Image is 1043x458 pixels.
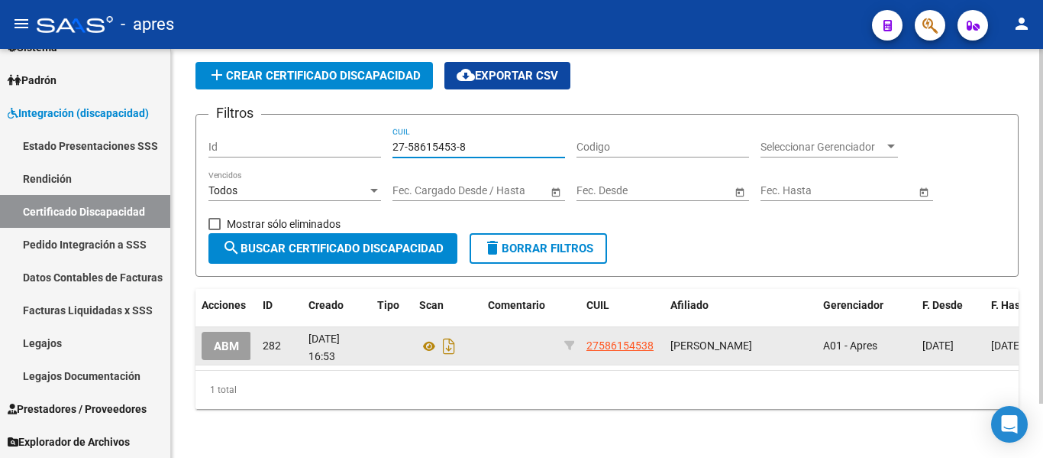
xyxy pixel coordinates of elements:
button: Open calendar [915,184,932,200]
input: Fecha inicio [392,184,448,197]
span: - apres [121,8,174,41]
datatable-header-cell: F. Desde [916,289,985,322]
button: Buscar Certificado Discapacidad [208,233,457,264]
span: Comentario [488,299,545,311]
button: ABM [202,332,251,360]
span: Acciones [202,299,246,311]
input: Fecha inicio [576,184,632,197]
span: Mostrar sólo eliminados [227,215,341,233]
span: Explorador de Archivos [8,434,130,450]
div: 1 total [195,371,1019,409]
button: Crear Certificado Discapacidad [195,62,433,89]
span: Todos [208,184,237,197]
button: Open calendar [547,184,563,200]
mat-icon: add [208,66,226,84]
span: Prestadores / Proveedores [8,401,147,417]
span: Crear Certificado Discapacidad [208,69,421,83]
span: [DATE] [991,339,1022,352]
mat-icon: cloud_download [457,66,475,84]
input: Fecha fin [461,184,536,197]
datatable-header-cell: CUIL [580,289,664,322]
datatable-header-cell: Scan [413,289,482,322]
span: [PERSON_NAME] [670,339,752,352]
span: Padrón [8,72,57,89]
input: Fecha fin [645,184,720,197]
span: CUIL [586,299,609,311]
span: [DATE] [922,339,954,352]
span: Tipo [377,299,399,311]
mat-icon: person [1012,15,1031,33]
span: Scan [419,299,444,311]
datatable-header-cell: Acciones [195,289,257,322]
i: Descargar documento [439,334,459,359]
button: Borrar Filtros [470,233,607,264]
button: Open calendar [731,184,748,200]
mat-icon: search [222,239,241,257]
span: Exportar CSV [457,69,558,83]
datatable-header-cell: Tipo [371,289,413,322]
span: Afiliado [670,299,709,311]
span: 282 [263,339,281,352]
datatable-header-cell: ID [257,289,302,322]
span: F. Hasta [991,299,1030,311]
mat-icon: delete [483,239,502,257]
span: Seleccionar Gerenciador [760,141,884,154]
datatable-header-cell: Afiliado [664,289,817,322]
span: Creado [308,299,344,311]
span: Integración (discapacidad) [8,105,149,122]
div: Open Intercom Messenger [991,406,1028,443]
span: Gerenciador [823,299,883,311]
input: Fecha fin [829,184,904,197]
input: Fecha inicio [760,184,816,197]
h3: Filtros [208,102,261,124]
span: Borrar Filtros [483,242,593,255]
span: ABM [214,339,239,353]
mat-icon: menu [12,15,31,33]
span: Buscar Certificado Discapacidad [222,242,444,255]
datatable-header-cell: Creado [302,289,371,322]
span: A01 - Apres [823,339,877,352]
datatable-header-cell: Comentario [482,289,558,322]
span: ID [263,299,273,311]
span: [DATE] 16:53 [308,333,340,362]
button: Exportar CSV [444,62,570,89]
span: F. Desde [922,299,963,311]
datatable-header-cell: Gerenciador [817,289,916,322]
span: 27586154538 [586,339,654,352]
